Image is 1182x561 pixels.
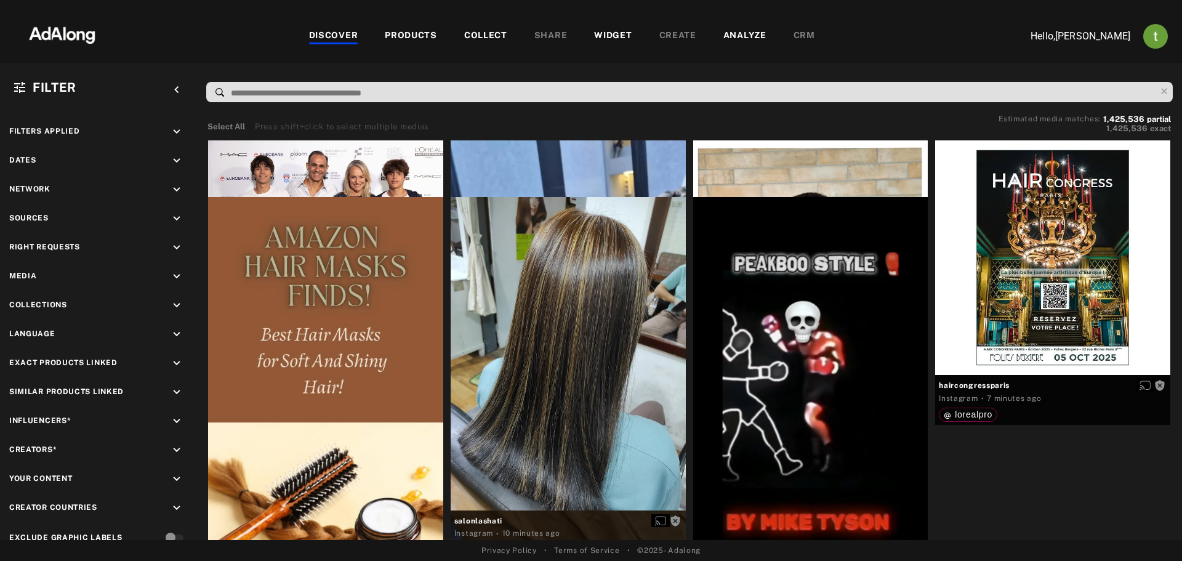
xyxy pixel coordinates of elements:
i: keyboard_arrow_down [170,357,183,370]
span: Filters applied [9,127,80,135]
img: ACg8ocJj1Mp6hOb8A41jL1uwSMxz7God0ICt0FEFk954meAQ=s96-c [1143,24,1168,49]
div: Instagram [939,393,978,404]
div: ANALYZE [723,29,766,44]
span: · [981,394,984,403]
i: keyboard_arrow_left [170,83,183,97]
button: Enable diffusion on this media [1136,379,1154,392]
span: Similar Products Linked [9,387,124,396]
a: Privacy Policy [481,545,537,556]
time: 2025-10-02T10:00:00.000Z [987,394,1041,403]
div: lorealpro [944,410,992,419]
button: Select All [207,121,245,133]
span: © 2025 - Adalong [637,545,701,556]
button: Account settings [1140,21,1171,52]
i: keyboard_arrow_down [170,414,183,428]
span: Estimated media matches: [999,115,1101,123]
i: keyboard_arrow_down [170,328,183,341]
span: 1,425,536 [1103,115,1144,124]
span: • [544,545,547,556]
span: Creators* [9,445,57,454]
span: Rights not requested [1154,381,1165,389]
i: keyboard_arrow_down [170,443,183,457]
span: haircongressparis [939,380,1167,391]
span: • [627,545,630,556]
span: Exact Products Linked [9,358,118,367]
span: Filter [33,80,76,95]
div: DISCOVER [309,29,358,44]
span: Collections [9,301,67,309]
span: Influencers* [9,416,71,425]
i: keyboard_arrow_down [170,212,183,225]
span: 1,425,536 [1106,124,1148,133]
span: Network [9,185,50,193]
span: Right Requests [9,243,80,251]
i: keyboard_arrow_down [170,299,183,312]
span: lorealpro [955,410,992,419]
i: keyboard_arrow_down [170,385,183,399]
div: PRODUCTS [385,29,437,44]
i: keyboard_arrow_down [170,241,183,254]
span: Creator Countries [9,503,97,512]
div: CREATE [659,29,696,44]
a: Terms of Service [554,545,619,556]
div: Exclude Graphic Labels [9,532,122,543]
span: Sources [9,214,49,222]
i: keyboard_arrow_down [170,125,183,139]
button: 1,425,536exact [999,123,1171,135]
div: SHARE [534,29,568,44]
img: 63233d7d88ed69de3c212112c67096b6.png [8,15,116,52]
span: Media [9,272,37,280]
i: keyboard_arrow_down [170,472,183,486]
i: keyboard_arrow_down [170,501,183,515]
i: keyboard_arrow_down [170,270,183,283]
div: Press shift+click to select multiple medias [255,121,429,133]
div: WIDGET [594,29,632,44]
div: CRM [794,29,815,44]
span: Dates [9,156,36,164]
div: COLLECT [464,29,507,44]
span: Language [9,329,55,338]
span: Your Content [9,474,72,483]
p: Hello, [PERSON_NAME] [1007,29,1130,44]
button: 1,425,536partial [1103,116,1171,123]
i: keyboard_arrow_down [170,154,183,167]
i: keyboard_arrow_down [170,183,183,196]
